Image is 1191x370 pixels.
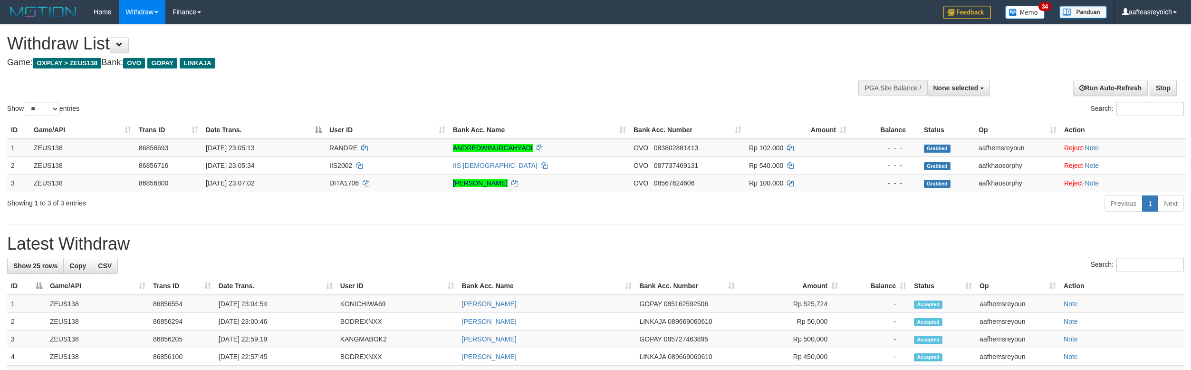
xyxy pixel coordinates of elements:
th: Balance [850,121,920,139]
select: Showentries [24,102,59,116]
th: Op: activate to sort column ascending [976,277,1060,295]
a: Copy [63,258,92,274]
span: Grabbed [924,145,951,153]
td: 3 [7,331,46,348]
span: OVO [634,162,648,169]
th: Action [1060,277,1184,295]
h1: Withdraw List [7,34,785,53]
th: Bank Acc. Number: activate to sort column ascending [635,277,739,295]
td: ZEUS138 [46,348,149,366]
td: - [842,331,910,348]
td: 4 [7,348,46,366]
td: ZEUS138 [46,331,149,348]
span: LINKAJA [639,318,666,325]
th: Status [920,121,975,139]
a: IIS [DEMOGRAPHIC_DATA] [453,162,538,169]
a: Reject [1064,179,1083,187]
th: User ID: activate to sort column ascending [326,121,449,139]
td: 1 [7,295,46,313]
td: 2 [7,313,46,331]
th: Date Trans.: activate to sort column descending [202,121,326,139]
span: Copy 089669060610 to clipboard [668,353,712,360]
td: 86856294 [149,313,215,331]
th: Bank Acc. Name: activate to sort column ascending [449,121,630,139]
img: Feedback.jpg [943,6,991,19]
th: Bank Acc. Name: activate to sort column ascending [458,277,636,295]
td: Rp 50,000 [739,313,842,331]
span: Grabbed [924,180,951,188]
span: IIS2002 [329,162,352,169]
span: Accepted [914,301,942,309]
span: Rp 102.000 [749,144,783,152]
td: aafhemsreyoun [976,313,1060,331]
a: Stop [1150,80,1177,96]
a: Note [1064,353,1078,360]
span: [DATE] 23:05:13 [206,144,254,152]
img: panduan.png [1059,6,1107,19]
a: Note [1085,179,1099,187]
span: OVO [634,179,648,187]
input: Search: [1116,258,1184,272]
a: Show 25 rows [7,258,64,274]
span: Grabbed [924,162,951,170]
div: - - - [854,143,916,153]
td: - [842,348,910,366]
div: - - - [854,161,916,170]
span: Rp 100.000 [749,179,783,187]
div: - - - [854,178,916,188]
td: 1 [7,139,30,157]
span: Copy 08567624606 to clipboard [654,179,695,187]
th: ID [7,121,30,139]
td: 86856554 [149,295,215,313]
td: KANGMABOK2 [336,331,458,348]
span: GOPAY [639,300,662,308]
span: Rp 540.000 [749,162,783,169]
a: 1 [1142,195,1158,212]
span: GOPAY [639,335,662,343]
div: PGA Site Balance / [858,80,927,96]
a: Next [1158,195,1184,212]
td: ZEUS138 [30,174,135,192]
th: Amount: activate to sort column ascending [739,277,842,295]
span: 86856693 [139,144,168,152]
span: LINKAJA [180,58,215,68]
span: RANDRE [329,144,357,152]
th: User ID: activate to sort column ascending [336,277,458,295]
span: 86856800 [139,179,168,187]
a: Reject [1064,162,1083,169]
a: [PERSON_NAME] [462,300,517,308]
span: Copy 085727463895 to clipboard [664,335,708,343]
a: ANDREDWINURCAHYADI [453,144,533,152]
td: ZEUS138 [46,313,149,331]
a: Note [1064,300,1078,308]
td: ZEUS138 [30,156,135,174]
input: Search: [1116,102,1184,116]
td: · [1060,156,1186,174]
a: Previous [1105,195,1143,212]
span: CSV [98,262,112,270]
td: - [842,313,910,331]
th: Amount: activate to sort column ascending [745,121,850,139]
span: GOPAY [147,58,177,68]
span: Show 25 rows [13,262,58,270]
h1: Latest Withdraw [7,234,1184,253]
a: Note [1085,162,1099,169]
td: aafkhaosorphy [975,156,1060,174]
td: [DATE] 23:04:54 [215,295,336,313]
td: aafhemsreyoun [976,348,1060,366]
td: 2 [7,156,30,174]
span: Accepted [914,318,942,326]
td: ZEUS138 [46,295,149,313]
th: Bank Acc. Number: activate to sort column ascending [630,121,745,139]
td: 3 [7,174,30,192]
span: DITA1706 [329,179,359,187]
span: [DATE] 23:05:34 [206,162,254,169]
a: Reject [1064,144,1083,152]
a: [PERSON_NAME] [462,335,517,343]
span: 86856716 [139,162,168,169]
span: LINKAJA [639,353,666,360]
th: Game/API: activate to sort column ascending [30,121,135,139]
td: aafhemsreyoun [975,139,1060,157]
th: Status: activate to sort column ascending [910,277,976,295]
td: aafkhaosorphy [975,174,1060,192]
